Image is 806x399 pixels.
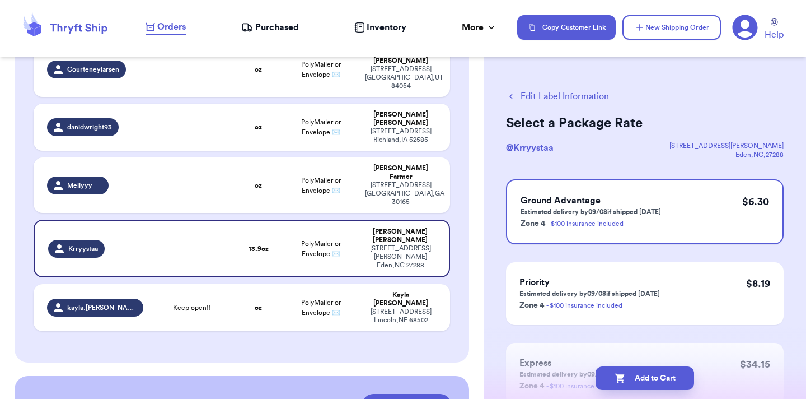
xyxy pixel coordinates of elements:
a: Orders [146,20,186,35]
button: Edit Label Information [506,90,609,103]
span: Priority [519,278,550,287]
span: Ground Advantage [521,196,601,205]
p: $ 6.30 [742,194,769,210]
p: Estimated delivery by 09/08 if shipped [DATE] [519,289,660,298]
span: PolyMailer or Envelope ✉️ [301,119,341,136]
strong: 13.9 oz [249,245,269,252]
span: danidwright93 [67,123,112,132]
div: [STREET_ADDRESS] Richland , IA 52585 [365,127,437,144]
span: @ Krryystaa [506,143,554,152]
div: Eden , NC , 27288 [669,150,784,159]
h2: Select a Package Rate [506,114,784,132]
button: Copy Customer Link [517,15,616,40]
span: Zone 4 [521,220,545,228]
div: More [462,21,497,34]
span: PolyMailer or Envelope ✉️ [301,299,341,316]
p: $ 8.19 [746,276,770,291]
span: PolyMailer or Envelope ✉️ [301,240,341,257]
span: kayla.[PERSON_NAME] [67,303,137,312]
span: Help [765,28,784,41]
a: - $100 insurance included [546,302,622,309]
p: Estimated delivery by 09/08 if shipped [DATE] [521,207,661,216]
strong: oz [255,124,262,131]
a: Help [765,18,784,41]
span: PolyMailer or Envelope ✉️ [301,177,341,194]
div: [STREET_ADDRESS] Lincoln , NE 68502 [365,308,437,324]
span: Krryystaa [68,244,98,253]
span: PolyMailer or Envelope ✉️ [301,61,341,78]
a: Purchased [241,21,299,34]
span: Mellyyy___ [67,181,102,190]
span: Courteneylarsen [67,65,119,74]
p: $ 34.15 [740,356,770,372]
span: Orders [157,20,186,34]
button: Add to Cart [596,366,694,390]
button: New Shipping Order [622,15,721,40]
div: [STREET_ADDRESS] [GEOGRAPHIC_DATA] , GA 30165 [365,181,437,206]
span: Zone 4 [519,301,544,309]
strong: oz [255,304,262,311]
div: [PERSON_NAME] [PERSON_NAME] [365,110,437,127]
span: Keep open!! [173,303,211,312]
span: Inventory [367,21,406,34]
div: [STREET_ADDRESS] [GEOGRAPHIC_DATA] , UT 84054 [365,65,437,90]
div: Kayla [PERSON_NAME] [365,291,437,308]
strong: oz [255,66,262,73]
a: Inventory [354,21,406,34]
span: Purchased [255,21,299,34]
strong: oz [255,182,262,189]
a: - $100 insurance included [547,220,624,227]
div: [PERSON_NAME] Farmer [365,164,437,181]
div: [STREET_ADDRESS][PERSON_NAME] [669,141,784,150]
div: [PERSON_NAME] [PERSON_NAME] [365,228,435,244]
div: [STREET_ADDRESS][PERSON_NAME] Eden , NC 27288 [365,244,435,270]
